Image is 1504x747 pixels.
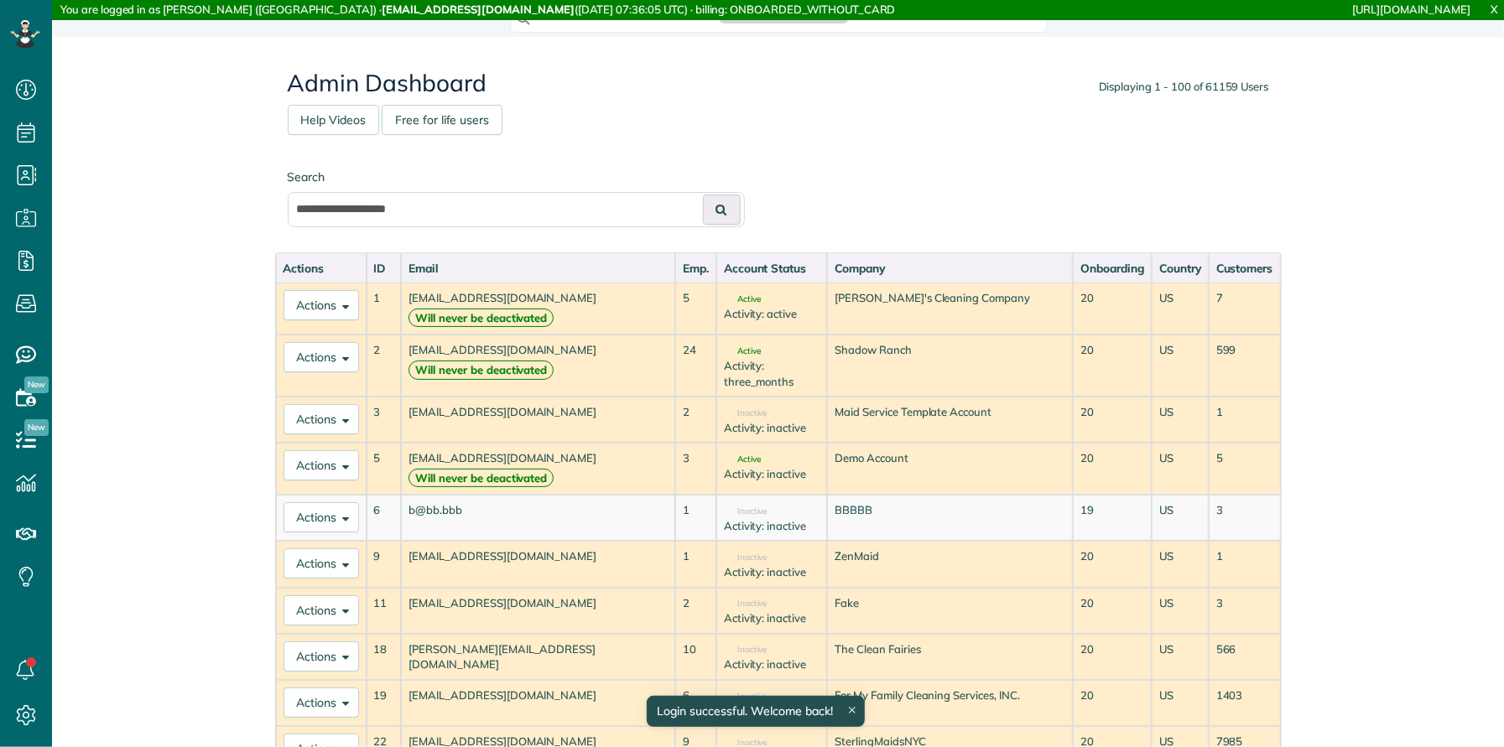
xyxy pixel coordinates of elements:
div: Country [1159,260,1201,277]
td: US [1152,588,1209,634]
div: Activity: three_months [724,358,820,389]
div: Activity: inactive [724,656,820,672]
td: 10 [675,634,716,680]
div: Activity: inactive [724,420,820,436]
a: Free for life users [382,105,502,135]
td: 6 [675,680,716,726]
td: 5 [367,443,402,495]
td: 3 [1209,588,1281,634]
div: Account Status [724,260,820,277]
button: Actions [284,502,359,532]
span: New [24,376,49,393]
td: 20 [1073,588,1152,634]
td: Maid Service Template Account [827,397,1073,443]
h2: Admin Dashboard [288,70,1269,96]
td: [EMAIL_ADDRESS][DOMAIN_NAME] [401,541,675,587]
td: [EMAIL_ADDRESS][DOMAIN_NAME] [401,283,675,335]
button: Actions [284,687,359,718]
td: Shadow Ranch [827,335,1073,397]
td: 1 [675,495,716,541]
td: [PERSON_NAME][EMAIL_ADDRESS][DOMAIN_NAME] [401,634,675,680]
td: 2 [675,588,716,634]
button: Actions [284,342,359,372]
td: 3 [367,397,402,443]
td: Demo Account [827,443,1073,495]
td: 20 [1073,541,1152,587]
td: The Clean Fairies [827,634,1073,680]
strong: Will never be deactivated [409,309,554,328]
div: Login successful. Welcome back! [647,696,865,727]
td: 1403 [1209,680,1281,726]
td: 1 [367,283,402,335]
div: Activity: inactive [724,610,820,626]
div: Activity: inactive [724,564,820,580]
a: [URL][DOMAIN_NAME] [1353,3,1470,16]
span: New [24,419,49,436]
td: 7 [1209,283,1281,335]
label: Search [288,169,745,185]
div: Customers [1216,260,1273,277]
div: Activity: active [724,306,820,322]
td: 20 [1073,335,1152,397]
strong: Will never be deactivated [409,469,554,488]
td: 599 [1209,335,1281,397]
button: Actions [284,290,359,320]
td: [EMAIL_ADDRESS][DOMAIN_NAME] [401,335,675,397]
td: 1 [1209,397,1281,443]
span: Inactive [724,409,768,418]
td: 3 [1209,495,1281,541]
div: Activity: inactive [724,518,820,534]
button: Actions [284,450,359,480]
td: US [1152,634,1209,680]
td: For My Family Cleaning Services, INC. [827,680,1073,726]
td: 6 [367,495,402,541]
td: US [1152,495,1209,541]
button: Actions [284,548,359,578]
td: US [1152,335,1209,397]
td: 20 [1073,397,1152,443]
td: 20 [1073,443,1152,495]
div: Onboarding [1080,260,1144,277]
strong: Will never be deactivated [409,361,554,380]
button: Actions [284,641,359,672]
a: Help Videos [288,105,380,135]
td: [EMAIL_ADDRESS][DOMAIN_NAME] [401,680,675,726]
td: US [1152,283,1209,335]
td: US [1152,443,1209,495]
div: Actions [284,260,359,277]
div: Email [409,260,668,277]
td: [EMAIL_ADDRESS][DOMAIN_NAME] [401,443,675,495]
td: 2 [675,397,716,443]
td: 566 [1209,634,1281,680]
span: Inactive [724,553,768,562]
td: US [1152,397,1209,443]
span: Inactive [724,507,768,516]
div: Company [835,260,1065,277]
td: [EMAIL_ADDRESS][DOMAIN_NAME] [401,397,675,443]
td: 20 [1073,283,1152,335]
button: Actions [284,595,359,625]
td: BBBBB [827,495,1073,541]
td: b@bb.bbb [401,495,675,541]
td: 1 [675,541,716,587]
span: Inactive [724,599,768,608]
td: US [1152,541,1209,587]
td: 20 [1073,634,1152,680]
span: Active [724,455,761,464]
td: 20 [1073,680,1152,726]
span: Active [724,295,761,303]
td: [EMAIL_ADDRESS][DOMAIN_NAME] [401,588,675,634]
span: Active [724,347,761,355]
td: 3 [675,443,716,495]
td: 2 [367,335,402,397]
td: 19 [1073,495,1152,541]
td: 24 [675,335,716,397]
td: 9 [367,541,402,587]
td: US [1152,680,1209,726]
td: 5 [1209,443,1281,495]
span: Inactive [724,739,768,747]
td: 19 [367,680,402,726]
span: Inactive [724,646,768,654]
strong: [EMAIL_ADDRESS][DOMAIN_NAME] [382,3,575,16]
div: ID [374,260,394,277]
